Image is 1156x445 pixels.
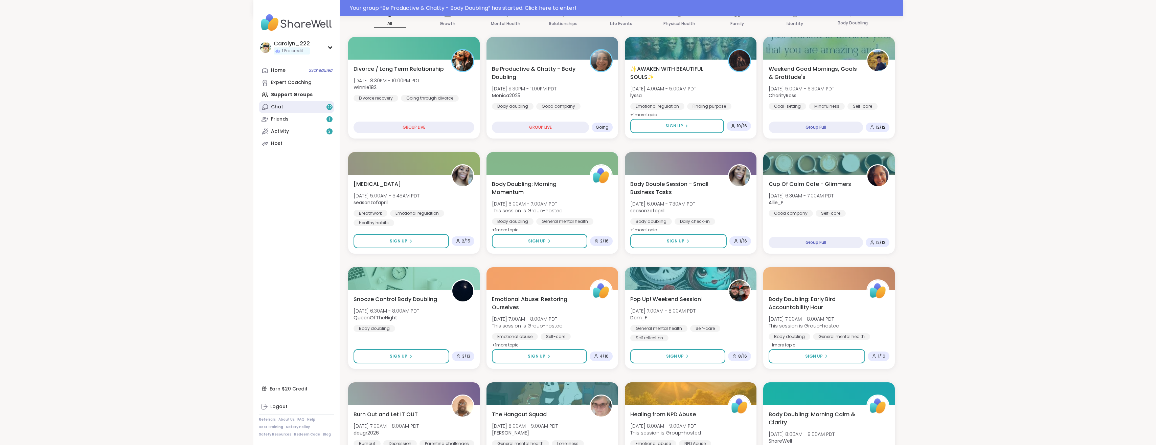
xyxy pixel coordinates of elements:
div: Divorce recovery [354,95,398,102]
div: Healthy habits [354,219,394,226]
div: Breathwork [354,210,387,217]
span: 22 [327,104,332,110]
b: CharityRoss [769,92,796,99]
img: Dom_F [729,280,750,301]
span: Body Doubling: Morning Calm & Clarity [769,410,859,427]
button: Sign Up [769,349,865,363]
div: Emotional regulation [390,210,444,217]
b: lyssa [630,92,642,99]
span: 12 / 12 [876,125,885,130]
span: Sign Up [805,353,823,359]
span: [DATE] 6:30AM - 7:00AM PDT [769,192,834,199]
img: ShareWell [867,396,888,417]
div: General mental health [813,333,870,340]
div: GROUP LIVE [354,122,474,133]
span: [MEDICAL_DATA] [354,180,401,188]
div: Body doubling [354,325,395,332]
button: Sign Up [354,234,449,248]
span: 1 / 16 [878,354,885,359]
a: Host Training [259,425,283,429]
b: ShareWell [769,438,792,444]
div: Mindfulness [809,103,845,110]
div: General mental health [536,218,593,225]
img: Susan [591,396,612,417]
span: 1 / 16 [740,238,747,244]
img: Allie_P [867,165,888,186]
span: 3 Scheduled [309,68,333,73]
p: Physical Health [663,20,695,28]
b: Winnie182 [354,84,377,91]
span: ✨AWAKEN WITH BEAUTIFUL SOULS✨ [630,65,721,81]
div: Going through divorce [401,95,459,102]
div: Good company [769,210,813,217]
p: Life Events [610,20,632,28]
a: Safety Policy [286,425,310,429]
p: All [374,19,406,28]
div: Emotional regulation [630,103,684,110]
b: seasonzofapril [354,199,388,206]
a: Activity3 [259,125,334,137]
div: Group Full [769,237,863,248]
div: Good company [536,103,581,110]
a: Chat22 [259,101,334,113]
img: Carolyn_222 [260,42,271,53]
span: Body Doubling: Morning Momentum [492,180,582,196]
b: Allie_P [769,199,784,206]
img: Monica2025 [591,50,612,71]
img: ShareWell [591,280,612,301]
span: Healing from NPD Abuse [630,410,696,419]
span: 2 / 16 [600,238,609,244]
span: 12 / 12 [876,240,885,245]
span: This session is Group-hosted [492,322,563,329]
div: Group Full [769,122,863,133]
div: Expert Coaching [271,79,312,86]
img: CharityRoss [867,50,888,71]
b: [PERSON_NAME] [492,429,529,436]
div: Body doubling [769,333,810,340]
button: Sign Up [630,119,724,133]
img: ShareWell Nav Logo [259,11,334,35]
button: Sign Up [630,234,727,248]
p: Growth [440,20,455,28]
span: [DATE] 7:00AM - 8:00AM PDT [769,316,839,322]
a: Logout [259,401,334,413]
span: [DATE] 5:00AM - 6:30AM PDT [769,85,834,92]
span: [DATE] 4:00AM - 5:00AM PDT [630,85,696,92]
span: [DATE] 6:30AM - 8:00AM PDT [354,308,419,314]
span: This session is Group-hosted [630,429,701,436]
img: lyssa [729,50,750,71]
img: ShareWell [591,165,612,186]
span: [DATE] 6:00AM - 7:30AM PDT [630,200,695,207]
span: 1 [329,116,330,122]
b: Dom_F [630,314,647,321]
span: Weekend Good Mornings, Goals & Gratitude's [769,65,859,81]
button: Sign Up [492,349,587,363]
span: 8 / 16 [738,354,747,359]
a: Blog [323,432,331,437]
p: Family [730,20,744,28]
div: Body doubling [630,218,672,225]
span: Body Double Session - Small Business Tasks [630,180,721,196]
div: Finding purpose [687,103,731,110]
div: Self-care [816,210,846,217]
span: [DATE] 7:00AM - 8:00AM PDT [354,423,419,429]
span: Pop Up! Weekend Session! [630,295,703,303]
button: Sign Up [630,349,725,363]
span: Snooze Control Body Doubling [354,295,437,303]
div: Carolyn_222 [274,40,310,47]
img: seasonzofapril [729,165,750,186]
div: Self-care [690,325,720,332]
b: QueenOfTheNight [354,314,397,321]
span: Burn Out and Let IT OUT [354,410,418,419]
span: This session is Group-hosted [769,322,839,329]
div: GROUP LIVE [492,122,589,133]
span: [DATE] 7:00AM - 8:00AM PDT [630,308,696,314]
div: Activity [271,128,289,135]
div: Body doubling [492,218,534,225]
div: Chat [271,104,283,110]
span: 2 / 15 [462,238,470,244]
span: Sign Up [528,238,546,244]
img: seasonzofapril [452,165,473,186]
span: 1 Pro credit [282,48,303,54]
img: QueenOfTheNight [452,280,473,301]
